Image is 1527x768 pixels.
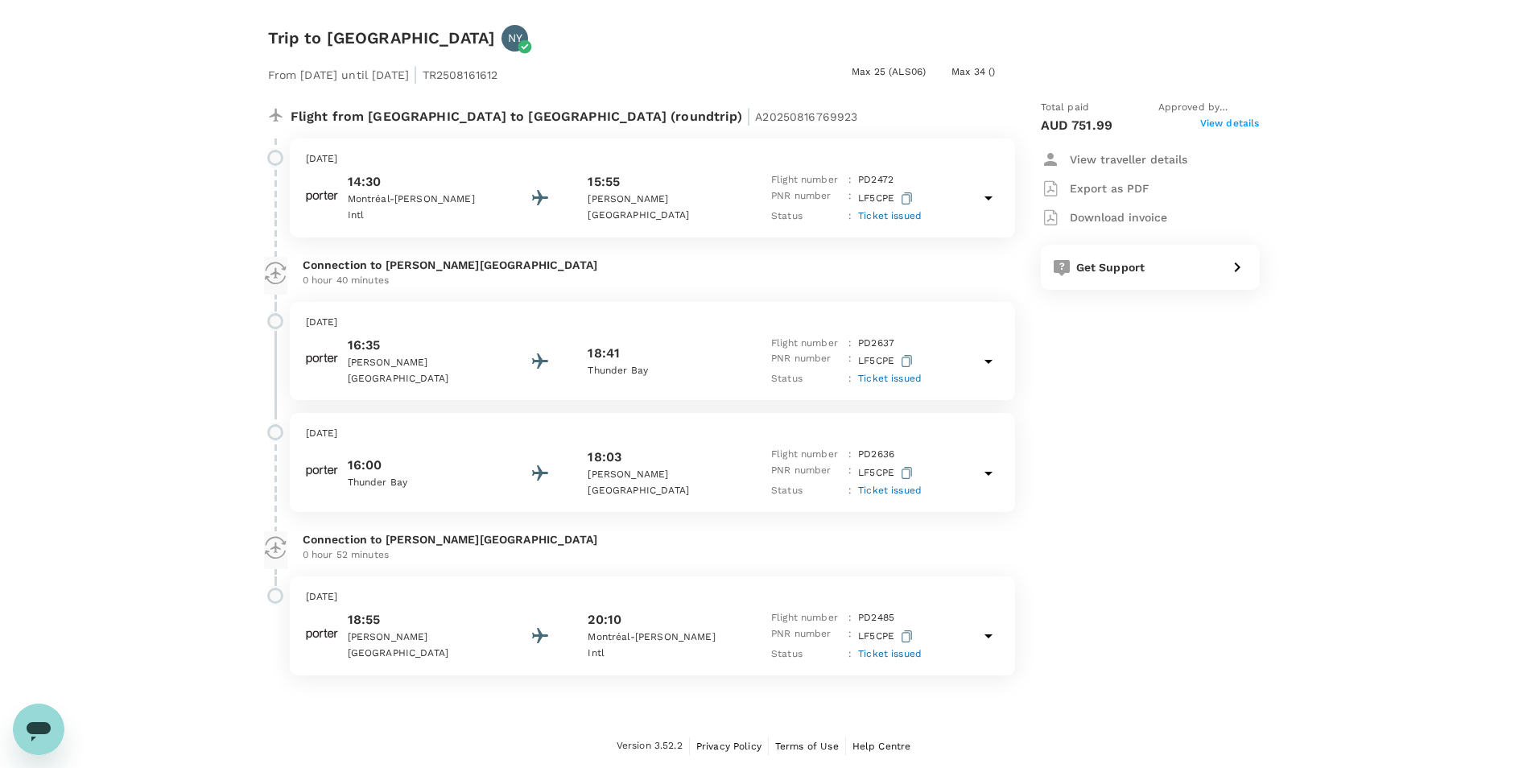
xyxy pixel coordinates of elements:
p: : [848,610,852,626]
img: Porter Airlines [306,180,338,213]
span: | [413,63,418,85]
p: : [848,336,852,352]
p: 18:55 [348,610,493,630]
p: : [848,172,852,188]
span: Ticket issued [858,485,922,496]
p: Flight number [771,447,842,463]
span: Max 25 (ALS06) [842,65,935,79]
p: Connection to [PERSON_NAME][GEOGRAPHIC_DATA] [303,257,1002,273]
p: LF5CPE [858,463,916,483]
p: [DATE] [306,315,999,331]
p: Flight number [771,610,842,626]
span: Max 34 () [942,65,1005,79]
p: 15:55 [588,172,620,192]
p: Status [771,371,842,387]
img: Porter Airlines [306,343,338,375]
p: Montréal-[PERSON_NAME] Intl [588,630,733,662]
span: Version 3.52.2 [617,738,683,754]
p: : [848,188,852,209]
p: [PERSON_NAME][GEOGRAPHIC_DATA] [588,467,733,499]
span: Help Centre [852,741,911,752]
p: : [848,463,852,483]
p: Download invoice [1070,209,1167,225]
p: : [848,646,852,663]
p: PNR number [771,351,842,371]
span: Privacy Policy [696,741,761,752]
p: Thunder Bay [588,363,733,379]
p: : [848,209,852,225]
span: Ticket issued [858,210,922,221]
p: PD 2636 [858,447,894,463]
span: Approved by [1158,100,1260,116]
p: View traveller details [1070,151,1187,167]
span: View details [1200,116,1260,135]
p: 16:00 [348,456,493,475]
span: A20250816769923 [755,110,857,123]
span: Ticket issued [858,373,922,384]
button: Download invoice [1041,203,1167,232]
p: PD 2637 [858,336,894,352]
img: Porter Airlines [306,618,338,650]
p: [PERSON_NAME][GEOGRAPHIC_DATA] [348,355,493,387]
p: Flight number [771,336,842,352]
span: | [746,105,751,127]
p: : [848,371,852,387]
span: Terms of Use [775,741,839,752]
p: NY [508,30,522,46]
p: Connection to [PERSON_NAME][GEOGRAPHIC_DATA] [303,531,1002,547]
button: View traveller details [1041,145,1187,174]
p: 18:41 [588,344,620,363]
span: Get Support [1076,261,1145,274]
span: Total paid [1041,100,1090,116]
p: AUD 751.99 [1041,116,1113,135]
p: [DATE] [306,151,999,167]
p: Flight from [GEOGRAPHIC_DATA] to [GEOGRAPHIC_DATA] (roundtrip) [291,100,858,129]
p: 20:10 [588,610,621,630]
p: 14:30 [348,172,493,192]
p: : [848,626,852,646]
p: PNR number [771,188,842,209]
p: 0 hour 40 minutes [303,273,1002,289]
p: PD 2485 [858,610,894,626]
p: [PERSON_NAME][GEOGRAPHIC_DATA] [588,192,733,224]
p: 0 hour 52 minutes [303,547,1002,564]
p: : [848,351,852,371]
p: Thunder Bay [348,475,493,491]
p: Status [771,483,842,499]
button: Export as PDF [1041,174,1149,203]
img: Porter Airlines [306,455,338,487]
p: PNR number [771,463,842,483]
p: : [848,447,852,463]
p: Status [771,646,842,663]
p: LF5CPE [858,188,916,209]
p: Status [771,209,842,225]
p: [PERSON_NAME][GEOGRAPHIC_DATA] [348,630,493,662]
p: PNR number [771,626,842,646]
p: Export as PDF [1070,180,1149,196]
p: 18:03 [588,448,621,467]
a: Help Centre [852,737,911,755]
p: Montréal-[PERSON_NAME] Intl [348,192,493,224]
p: Flight number [771,172,842,188]
p: From [DATE] until [DATE] TR2508161612 [268,58,498,87]
p: LF5CPE [858,626,916,646]
p: 16:35 [348,336,493,355]
p: [DATE] [306,426,999,442]
p: PD 2472 [858,172,894,188]
a: Privacy Policy [696,737,761,755]
span: Ticket issued [858,648,922,659]
a: Terms of Use [775,737,839,755]
p: [DATE] [306,589,999,605]
iframe: Button to launch messaging window [13,704,64,755]
h6: Trip to [GEOGRAPHIC_DATA] [268,25,496,51]
p: LF5CPE [858,351,916,371]
p: : [848,483,852,499]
